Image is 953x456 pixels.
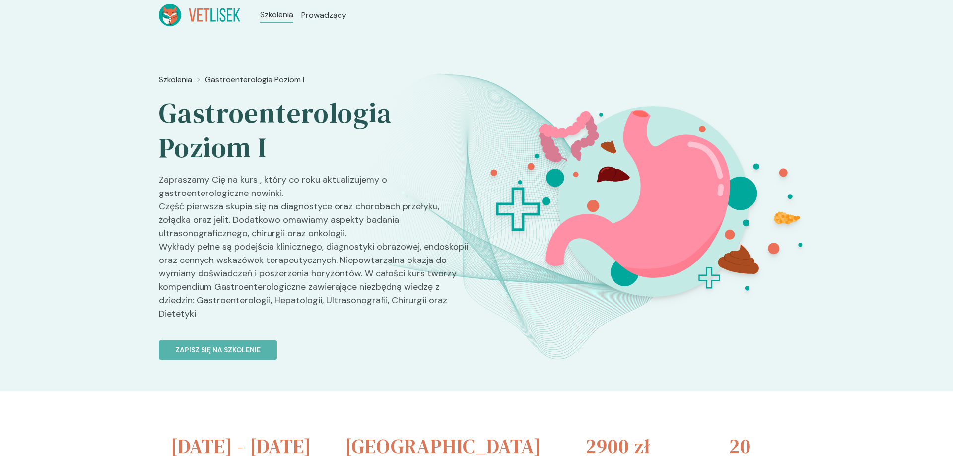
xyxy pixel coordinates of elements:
a: Zapisz się na szkolenie [159,328,469,360]
a: Szkolenia [260,9,293,21]
a: Gastroenterologia Poziom I [205,74,304,86]
a: Prowadzący [301,9,346,21]
p: Zapraszamy Cię na kurs , który co roku aktualizujemy o gastroenterologiczne nowinki. Część pierws... [159,173,469,328]
img: Zpbdlh5LeNNTxNvR_GastroI_BT.svg [476,70,828,334]
p: Zapisz się na szkolenie [175,345,261,355]
h2: Gastroenterologia Poziom I [159,96,469,165]
button: Zapisz się na szkolenie [159,340,277,360]
a: Szkolenia [159,74,192,86]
